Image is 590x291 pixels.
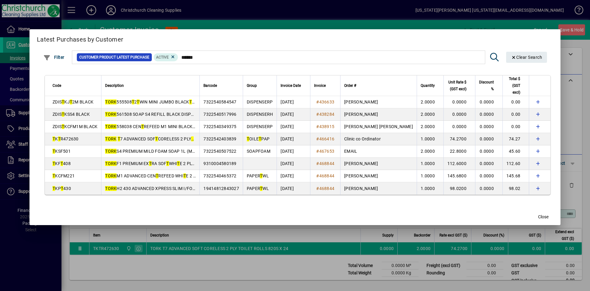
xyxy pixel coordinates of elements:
div: Group [247,82,273,89]
td: [DATE] [277,108,310,121]
span: K R472630 [53,136,79,141]
span: 468844 [319,186,335,191]
td: 0.0000 [475,121,502,133]
td: 1.0000 [417,182,443,195]
td: 1.0000 [417,133,443,145]
a: #466416 [314,135,336,142]
td: [DATE] [277,182,310,195]
em: T [53,186,55,191]
td: 98.02 [502,182,529,195]
td: 22.8000 [443,145,475,158]
em: TORK [105,149,116,154]
em: TORK [105,99,116,104]
em: T [149,161,151,166]
div: Code [53,82,97,89]
span: Close [538,214,549,220]
span: 558038 CEN REFEED M1 MINI BLACK PAPER OWEL ROLL DISPENSER FOL - 558038 (P :220) [105,124,303,129]
td: 0.0000 [475,170,502,182]
td: 0.0000 [443,96,475,108]
span: PAPER WL [247,173,269,178]
span: # [316,149,319,154]
em: T [260,173,262,178]
div: Quantity [421,82,440,89]
em: TORK [105,186,116,191]
span: Customer Product Latest Purchase [79,54,149,60]
td: 74.27 [502,133,529,145]
span: 7322540584547 [203,99,236,104]
span: 7 ADVANCED SOF CORELESS 2 PLY OILE ROLLS 820S X 24 [105,136,240,141]
span: 7322540465372 [203,173,236,178]
span: 7322540349375 [203,124,236,129]
em: T [132,99,134,104]
em: T [62,124,64,129]
span: 438915 [319,124,335,129]
td: 2.0000 [417,121,443,133]
em: T [260,186,262,191]
td: 74.2700 [443,133,475,145]
span: ZDIS KCFM1M BLACK [53,124,97,129]
div: Order # [344,82,413,89]
a: #468844 [314,185,336,192]
span: DISPENSERP [247,99,273,104]
em: TORK [105,136,116,141]
td: [PERSON_NAME] [340,96,417,108]
span: DISPENSERH [247,112,273,117]
em: T [189,99,192,104]
span: 468844 [319,161,335,166]
span: Invoice [314,82,326,89]
em: T [118,136,120,141]
em: T [137,99,139,104]
span: 466416 [319,136,335,141]
em: T [58,136,61,141]
div: Invoice [314,82,336,89]
em: T [155,136,158,141]
span: 468844 [319,173,335,178]
span: 7322542403839 [203,136,236,141]
span: SOAPFOAM [247,149,270,154]
div: Discount % [479,79,499,92]
span: 436633 [319,99,335,104]
em: T [53,173,55,178]
em: TORK [105,112,116,117]
em: T [62,99,64,104]
td: 0.0000 [443,108,475,121]
button: Filter [42,52,66,63]
span: KF 408 [53,161,71,166]
span: 438284 [319,112,335,117]
em: T [166,161,169,166]
span: 7322540517996 [203,112,236,117]
td: 98.0200 [443,182,475,195]
td: 145.6800 [443,170,475,182]
div: Unit Rate $ (GST excl) [447,79,472,92]
td: [PERSON_NAME] [340,170,417,182]
em: T [177,161,179,166]
div: Barcode [203,82,239,89]
span: ZDIS KJ 2M BLACK [53,99,93,104]
td: EMAIL [340,145,417,158]
em: T [62,112,64,117]
em: T [141,124,144,129]
td: 0.0000 [475,96,502,108]
em: TORK [105,173,116,178]
em: T [247,136,249,141]
a: #467653 [314,148,336,155]
td: 2.0000 [417,96,443,108]
span: ZDIS KSS4 BLACK [53,112,90,117]
em: T [156,173,158,178]
td: 0.00 [502,108,529,121]
span: Filter [43,55,65,60]
span: # [316,112,319,117]
span: S4 PREMIUM MILD FOAM SOAP 1L (MPI C52) [105,149,207,154]
span: Invoice Date [281,82,301,89]
span: KSF501 [53,149,71,154]
td: 1.0000 [417,170,443,182]
td: 0.00 [502,96,529,108]
div: Description [105,82,196,89]
td: 0.0000 [475,158,502,170]
em: TORK [105,124,116,129]
em: T [53,149,55,154]
span: # [316,136,319,141]
span: # [316,124,319,129]
em: T [70,99,72,104]
td: Clinic co Ordinator [340,133,417,145]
